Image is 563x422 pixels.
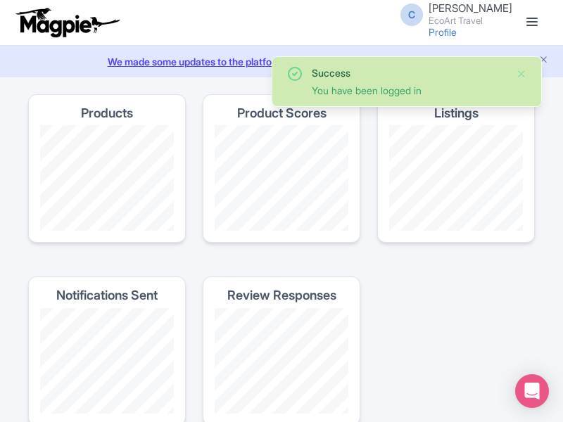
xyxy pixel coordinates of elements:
h4: Product Scores [237,106,327,120]
button: Close announcement [538,53,549,69]
h4: Review Responses [227,288,336,302]
h4: Products [81,106,133,120]
a: C [PERSON_NAME] EcoArt Travel [392,3,512,25]
a: Profile [429,26,457,38]
div: Open Intercom Messenger [515,374,549,408]
button: Close [516,65,527,82]
a: We made some updates to the platform. Read more about the new layout [8,54,555,69]
h4: Notifications Sent [56,288,158,302]
div: Success [312,65,505,80]
img: logo-ab69f6fb50320c5b225c76a69d11143b.png [13,7,122,38]
span: C [400,4,423,26]
h4: Listings [434,106,479,120]
small: EcoArt Travel [429,16,512,25]
div: You have been logged in [312,83,505,98]
span: [PERSON_NAME] [429,1,512,15]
